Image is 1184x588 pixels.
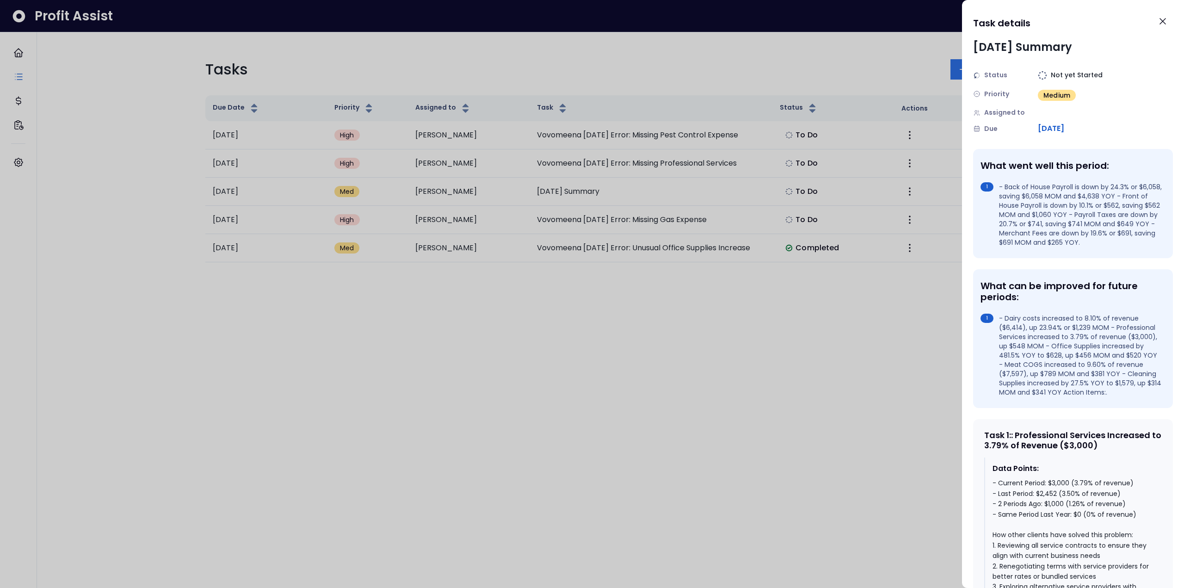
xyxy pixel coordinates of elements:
li: - Back of House Payroll is down by 24.3% or $6,058, saving $6,058 MOM and $4,638 YOY - Front of H... [980,182,1162,247]
h1: Task details [973,15,1030,31]
div: What went well this period: [980,160,1162,171]
div: Task 1 : : Professional Services Increased to 3.79% of Revenue ($3,000) [984,430,1162,450]
span: Status [984,70,1007,80]
div: Data Points: [993,463,1154,474]
span: Priority [984,89,1009,99]
div: [DATE] Summary [973,39,1072,56]
div: What can be improved for future periods: [980,280,1162,303]
span: [DATE] [1038,123,1064,134]
span: Due [984,124,998,134]
img: Not yet Started [1038,71,1047,80]
li: - Dairy costs increased to 8.10% of revenue ($6,414), up 23.94% or $1,239 MOM - Professional Serv... [980,314,1162,397]
span: Medium [1043,91,1070,100]
span: Not yet Started [1051,70,1103,80]
button: Close [1153,11,1173,31]
img: Status [973,72,980,79]
span: Assigned to [984,108,1025,118]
